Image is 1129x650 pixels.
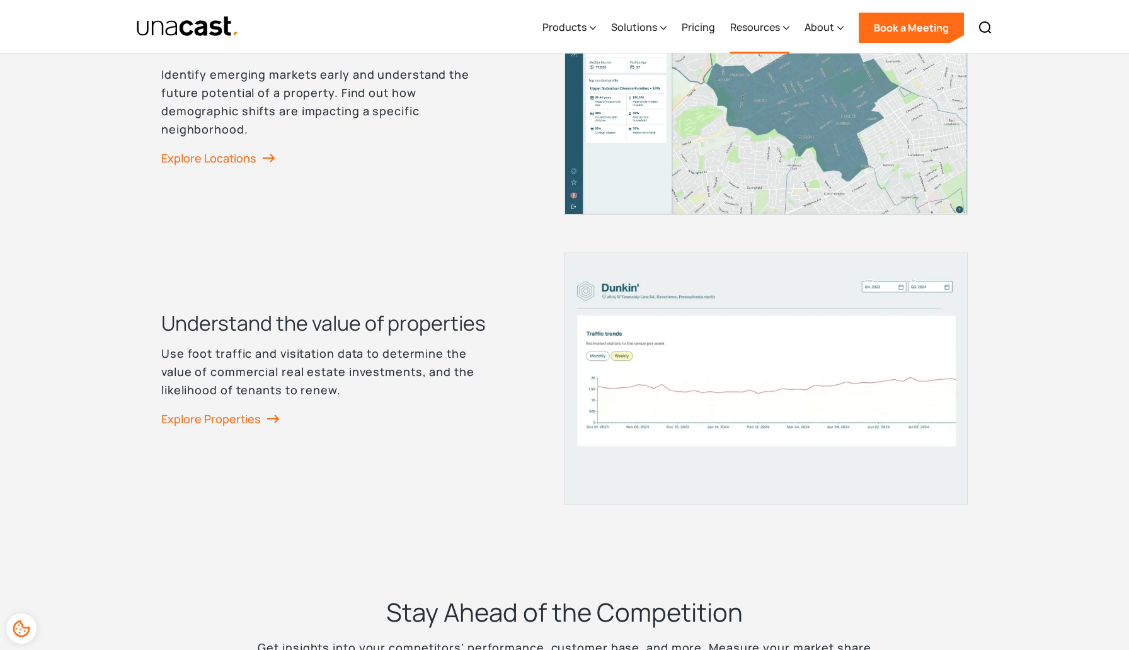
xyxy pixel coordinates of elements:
a: Pricing [682,2,715,54]
div: Solutions [611,20,657,35]
a: Explore Locations [161,149,275,168]
div: Products [542,20,587,35]
img: A chart showing the traffic trends over a six month period for a Dunkin' location [564,253,968,505]
div: Cookie Preferences [6,613,37,644]
div: About [805,2,844,54]
img: Unacast text logo [136,16,239,38]
a: home [136,16,239,38]
div: Resources [730,2,789,54]
div: Solutions [611,2,667,54]
div: Products [542,2,596,54]
a: Explore Properties [161,409,280,428]
h2: Stay Ahead of the Competition [386,596,743,629]
a: Book a Meeting [859,13,964,43]
div: Resources [730,20,780,35]
h3: Understand the value of properties [161,309,486,337]
p: Use foot traffic and visitation data to determine the value of commercial real estate investments... [161,345,489,399]
p: Identify emerging markets early and understand the future potential of a property. Find out how d... [161,66,489,138]
div: About [805,20,834,35]
img: Search icon [978,20,993,35]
